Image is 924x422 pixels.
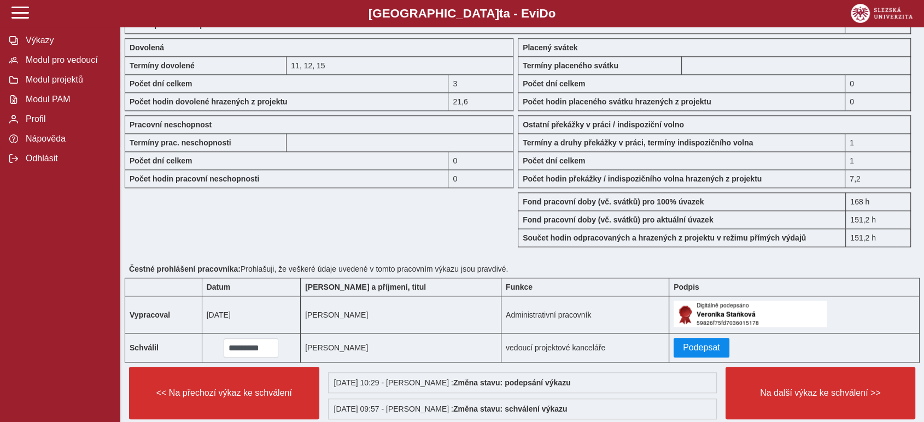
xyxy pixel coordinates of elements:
[129,265,241,273] b: Čestné prohlášení pracovníka:
[301,296,501,333] td: [PERSON_NAME]
[448,74,513,92] div: 3
[674,338,729,357] button: Podepsat
[845,92,911,111] div: 0
[129,367,319,419] button: << Na přechozí výkaz ke schválení
[130,310,170,319] b: Vypracoval
[33,7,891,21] b: [GEOGRAPHIC_DATA] a - Evi
[523,233,806,242] b: Součet hodin odpracovaných a hrazených z projektu v režimu přímých výdajů
[523,97,711,106] b: Počet hodin placeného svátku hrazených z projektu
[22,114,111,124] span: Profil
[448,92,513,111] div: 21,6
[674,283,699,291] b: Podpis
[539,7,548,20] span: D
[448,151,513,169] div: 0
[735,388,907,398] span: Na další výkaz ke schválení >>
[207,283,231,291] b: Datum
[523,156,585,165] b: Počet dní celkem
[523,61,618,70] b: Termíny placeného svátku
[305,283,426,291] b: [PERSON_NAME] a příjmení, titul
[22,134,111,144] span: Nápověda
[138,388,310,398] span: << Na přechozí výkaz ke schválení
[523,197,704,206] b: Fond pracovní doby (vč. svátků) pro 100% úvazek
[548,7,556,20] span: o
[501,333,669,362] td: vedoucí projektové kanceláře
[845,151,911,169] div: 1
[726,367,916,419] button: Na další výkaz ke schválení >>
[22,75,111,85] span: Modul projektů
[523,174,762,183] b: Počet hodin překážky / indispozičního volna hrazených z projektu
[125,260,920,278] div: Prohlašuji, že veškeré údaje uvedené v tomto pracovním výkazu jsou pravdivé.
[523,43,577,52] b: Placený svátek
[130,79,192,88] b: Počet dní celkem
[845,210,911,228] div: 151,2 h
[328,398,717,419] div: [DATE] 09:57 - [PERSON_NAME] :
[130,61,195,70] b: Termíny dovolené
[130,120,212,129] b: Pracovní neschopnost
[286,56,513,74] div: 11, 12, 15
[130,97,288,106] b: Počet hodin dovolené hrazených z projektu
[453,405,568,413] b: Změna stavu: schválení výkazu
[22,36,111,45] span: Výkazy
[499,7,503,20] span: t
[22,95,111,104] span: Modul PAM
[845,169,911,188] div: 7,2
[22,154,111,163] span: Odhlásit
[328,372,717,393] div: [DATE] 10:29 - [PERSON_NAME] :
[845,228,911,247] div: 151,2 h
[523,79,585,88] b: Počet dní celkem
[22,55,111,65] span: Modul pro vedoucí
[523,120,684,129] b: Ostatní překážky v práci / indispoziční volno
[130,43,164,52] b: Dovolená
[683,343,720,353] span: Podepsat
[130,343,159,352] b: Schválil
[130,138,231,147] b: Termíny prac. neschopnosti
[674,301,827,327] img: Digitálně podepsáno uživatelem
[845,133,911,151] div: 1
[130,156,192,165] b: Počet dní celkem
[523,138,753,147] b: Termíny a druhy překážky v práci, termíny indispozičního volna
[506,283,533,291] b: Funkce
[207,310,231,319] span: [DATE]
[301,333,501,362] td: [PERSON_NAME]
[851,4,913,23] img: logo_web_su.png
[448,169,513,188] div: 0
[523,215,714,224] b: Fond pracovní doby (vč. svátků) pro aktuální úvazek
[845,192,911,210] div: 168 h
[453,378,571,387] b: Změna stavu: podepsání výkazu
[845,74,911,92] div: 0
[130,174,259,183] b: Počet hodin pracovní neschopnosti
[501,296,669,333] td: Administrativní pracovník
